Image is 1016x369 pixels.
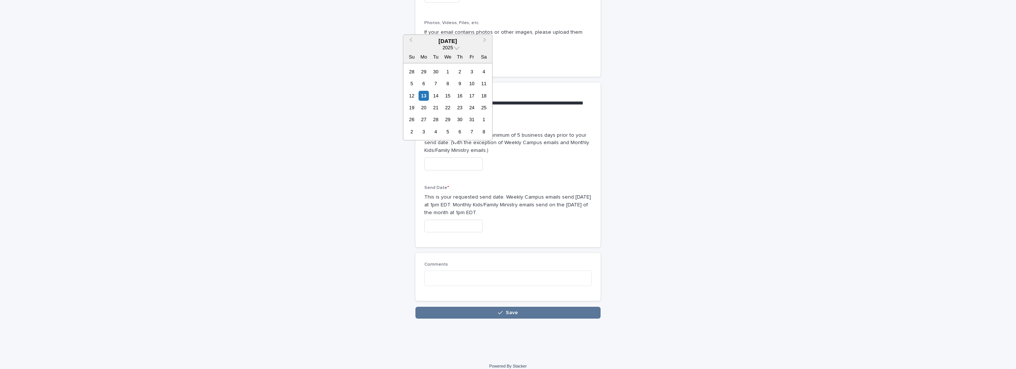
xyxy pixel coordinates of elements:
div: Choose Saturday, October 18th, 2025 [479,91,489,101]
span: Comments [424,262,448,267]
div: Choose Saturday, October 4th, 2025 [479,67,489,77]
span: Send Date [424,186,449,190]
div: Choose Thursday, October 9th, 2025 [455,79,465,89]
div: Choose Sunday, October 5th, 2025 [407,79,417,89]
button: Previous Month [404,36,416,47]
div: Choose Saturday, October 11th, 2025 [479,79,489,89]
div: Choose Wednesday, October 22nd, 2025 [443,103,453,113]
span: Photos, Videos, Files, etc. [424,21,479,25]
div: Choose Saturday, November 8th, 2025 [479,127,489,137]
div: Choose Tuesday, November 4th, 2025 [431,127,441,137]
div: Sa [479,52,489,62]
div: Choose Wednesday, November 5th, 2025 [443,127,453,137]
div: Choose Thursday, October 23rd, 2025 [455,103,465,113]
div: Choose Friday, November 7th, 2025 [467,127,477,137]
div: Choose Sunday, October 26th, 2025 [407,114,417,124]
div: Choose Wednesday, October 1st, 2025 [443,67,453,77]
div: Choose Wednesday, October 29th, 2025 [443,114,453,124]
div: Choose Sunday, October 12th, 2025 [407,91,417,101]
div: Choose Friday, October 10th, 2025 [467,79,477,89]
div: Choose Saturday, November 1st, 2025 [479,114,489,124]
div: Choose Sunday, September 28th, 2025 [407,67,417,77]
div: Choose Friday, October 17th, 2025 [467,91,477,101]
a: Powered By Stacker [489,364,527,368]
div: Fr [467,52,477,62]
span: 2025 [442,45,453,50]
div: Mo [419,52,429,62]
p: This is your requested send date. Weekly Campus emails send [DATE] at 1pm EDT. Monthly Kids/Famil... [424,193,592,216]
div: We [443,52,453,62]
div: Choose Wednesday, October 8th, 2025 [443,79,453,89]
p: Your due date should be a minimum of 5 business days prior to your send date. (With the exception... [424,132,592,154]
div: Choose Sunday, November 2nd, 2025 [407,127,417,137]
div: Choose Monday, October 6th, 2025 [419,79,429,89]
div: Choose Tuesday, October 21st, 2025 [431,103,441,113]
div: Choose Thursday, October 30th, 2025 [455,114,465,124]
button: Save [415,307,601,319]
div: Choose Thursday, October 2nd, 2025 [455,67,465,77]
div: Choose Friday, October 3rd, 2025 [467,67,477,77]
div: Choose Monday, October 20th, 2025 [419,103,429,113]
span: Save [506,310,518,315]
div: Choose Monday, October 13th, 2025 [419,91,429,101]
div: Choose Wednesday, October 15th, 2025 [443,91,453,101]
div: Choose Tuesday, September 30th, 2025 [431,67,441,77]
div: Choose Thursday, October 16th, 2025 [455,91,465,101]
div: Choose Friday, October 31st, 2025 [467,114,477,124]
div: Choose Monday, October 27th, 2025 [419,114,429,124]
div: Su [407,52,417,62]
div: Choose Thursday, November 6th, 2025 [455,127,465,137]
div: [DATE] [403,38,492,44]
div: Choose Monday, September 29th, 2025 [419,67,429,77]
div: month 2025-10 [406,66,490,138]
div: Choose Tuesday, October 28th, 2025 [431,114,441,124]
div: Choose Tuesday, October 7th, 2025 [431,79,441,89]
button: Next Month [479,36,491,47]
div: Th [455,52,465,62]
div: Tu [431,52,441,62]
div: Choose Saturday, October 25th, 2025 [479,103,489,113]
p: If your email contains photos or other images, please upload them here. [424,29,592,44]
div: Choose Sunday, October 19th, 2025 [407,103,417,113]
div: Choose Friday, October 24th, 2025 [467,103,477,113]
div: Choose Tuesday, October 14th, 2025 [431,91,441,101]
div: Choose Monday, November 3rd, 2025 [419,127,429,137]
